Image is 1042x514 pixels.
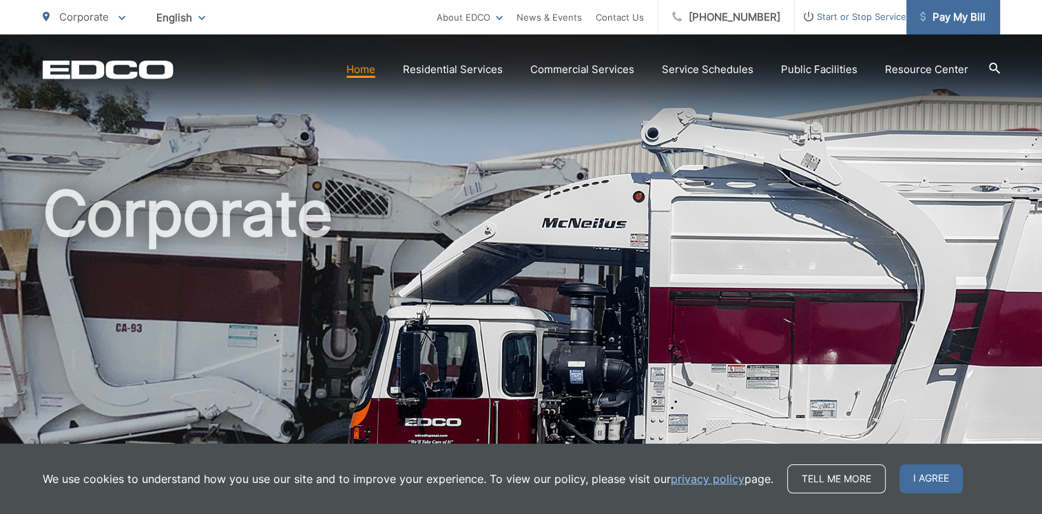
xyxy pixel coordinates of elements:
[43,60,174,79] a: EDCD logo. Return to the homepage.
[59,10,109,23] span: Corporate
[671,471,744,487] a: privacy policy
[781,61,857,78] a: Public Facilities
[662,61,753,78] a: Service Schedules
[517,9,582,25] a: News & Events
[346,61,375,78] a: Home
[920,9,986,25] span: Pay My Bill
[43,471,773,487] p: We use cookies to understand how you use our site and to improve your experience. To view our pol...
[146,6,216,30] span: English
[403,61,503,78] a: Residential Services
[437,9,503,25] a: About EDCO
[787,464,886,493] a: Tell me more
[596,9,644,25] a: Contact Us
[530,61,634,78] a: Commercial Services
[885,61,968,78] a: Resource Center
[899,464,963,493] span: I agree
